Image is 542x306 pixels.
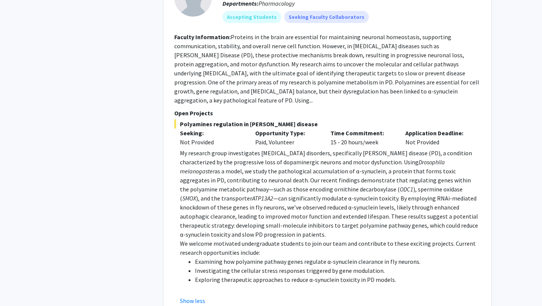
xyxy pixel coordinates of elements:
b: Faculty Information: [174,33,231,41]
em: ATP13A2 [252,194,273,202]
fg-read-more: Proteins in the brain are essential for maintaining neuronal homeostasis, supporting communicatio... [174,33,479,104]
div: Not Provided [180,138,244,147]
iframe: Chat [6,272,32,300]
li: Exploring therapeutic approaches to reduce α-synuclein toxicity in PD models. [195,275,481,284]
p: Time Commitment: [330,129,394,138]
p: We welcome motivated undergraduate students to join our team and contribute to these exciting pro... [180,239,481,257]
p: My research group investigates [MEDICAL_DATA] disorders, specifically [PERSON_NAME] disease (PD),... [180,148,481,239]
mat-chip: Accepting Students [222,11,281,23]
p: Seeking: [180,129,244,138]
span: Polyamines regulation in [PERSON_NAME] disease [174,119,481,129]
em: SMOX [182,194,196,202]
p: Open Projects [174,109,481,118]
li: Investigating the cellular stress responses triggered by gene modulation. [195,266,481,275]
button: Show less [180,296,205,305]
div: Paid, Volunteer [250,129,325,147]
div: Not Provided [400,129,475,147]
p: Opportunity Type: [255,129,319,138]
li: Examining how polyamine pathway genes regulate α-synuclein clearance in fly neurons. [195,257,481,266]
div: 15 - 20 hours/week [325,129,400,147]
em: ODC1 [400,185,413,193]
mat-chip: Seeking Faculty Collaborators [284,11,369,23]
p: Application Deadline: [405,129,469,138]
